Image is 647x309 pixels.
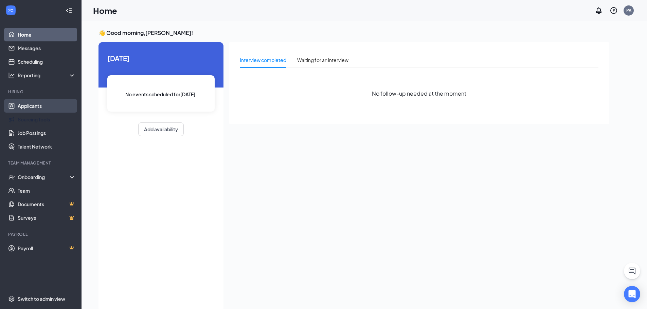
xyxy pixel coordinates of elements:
[18,41,76,55] a: Messages
[18,242,76,255] a: PayrollCrown
[18,140,76,153] a: Talent Network
[628,267,636,275] svg: ChatActive
[18,113,76,126] a: Sourcing Tools
[297,56,348,64] div: Waiting for an interview
[610,6,618,15] svg: QuestionInfo
[8,89,74,95] div: Hiring
[125,91,197,98] span: No events scheduled for [DATE] .
[8,72,15,79] svg: Analysis
[18,126,76,140] a: Job Postings
[18,197,76,211] a: DocumentsCrown
[18,72,76,79] div: Reporting
[8,174,15,180] svg: UserCheck
[138,122,184,136] button: Add availability
[372,89,466,98] span: No follow-up needed at the moment
[624,263,640,279] button: ChatActive
[18,295,65,302] div: Switch to admin view
[93,5,117,16] h1: Home
[595,6,603,15] svg: Notifications
[98,29,609,37] h3: 👋 Good morning, [PERSON_NAME] !
[18,174,70,180] div: Onboarding
[8,295,15,302] svg: Settings
[18,55,76,69] a: Scheduling
[8,160,74,166] div: Team Management
[624,286,640,302] div: Open Intercom Messenger
[66,7,72,14] svg: Collapse
[107,53,215,63] span: [DATE]
[18,184,76,197] a: Team
[18,28,76,41] a: Home
[18,99,76,113] a: Applicants
[626,7,631,13] div: PA
[8,231,74,237] div: Payroll
[18,211,76,225] a: SurveysCrown
[7,7,14,14] svg: WorkstreamLogo
[240,56,286,64] div: Interview completed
